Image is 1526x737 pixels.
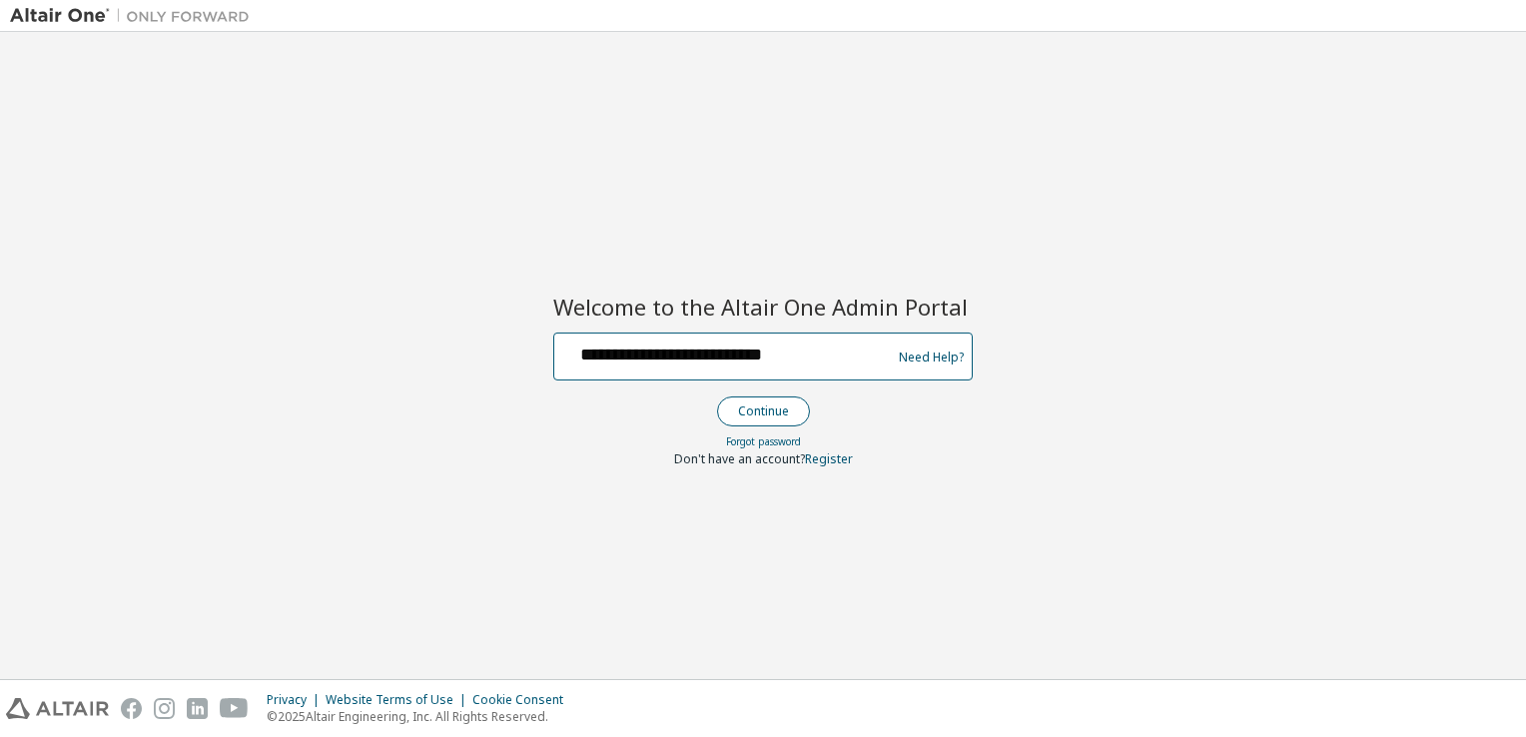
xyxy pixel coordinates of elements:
[267,708,575,725] p: © 2025 Altair Engineering, Inc. All Rights Reserved.
[121,698,142,719] img: facebook.svg
[10,6,260,26] img: Altair One
[553,293,973,321] h2: Welcome to the Altair One Admin Portal
[674,450,805,467] span: Don't have an account?
[899,357,964,358] a: Need Help?
[805,450,853,467] a: Register
[717,396,810,426] button: Continue
[267,692,326,708] div: Privacy
[220,698,249,719] img: youtube.svg
[472,692,575,708] div: Cookie Consent
[6,698,109,719] img: altair_logo.svg
[187,698,208,719] img: linkedin.svg
[726,434,801,448] a: Forgot password
[326,692,472,708] div: Website Terms of Use
[154,698,175,719] img: instagram.svg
